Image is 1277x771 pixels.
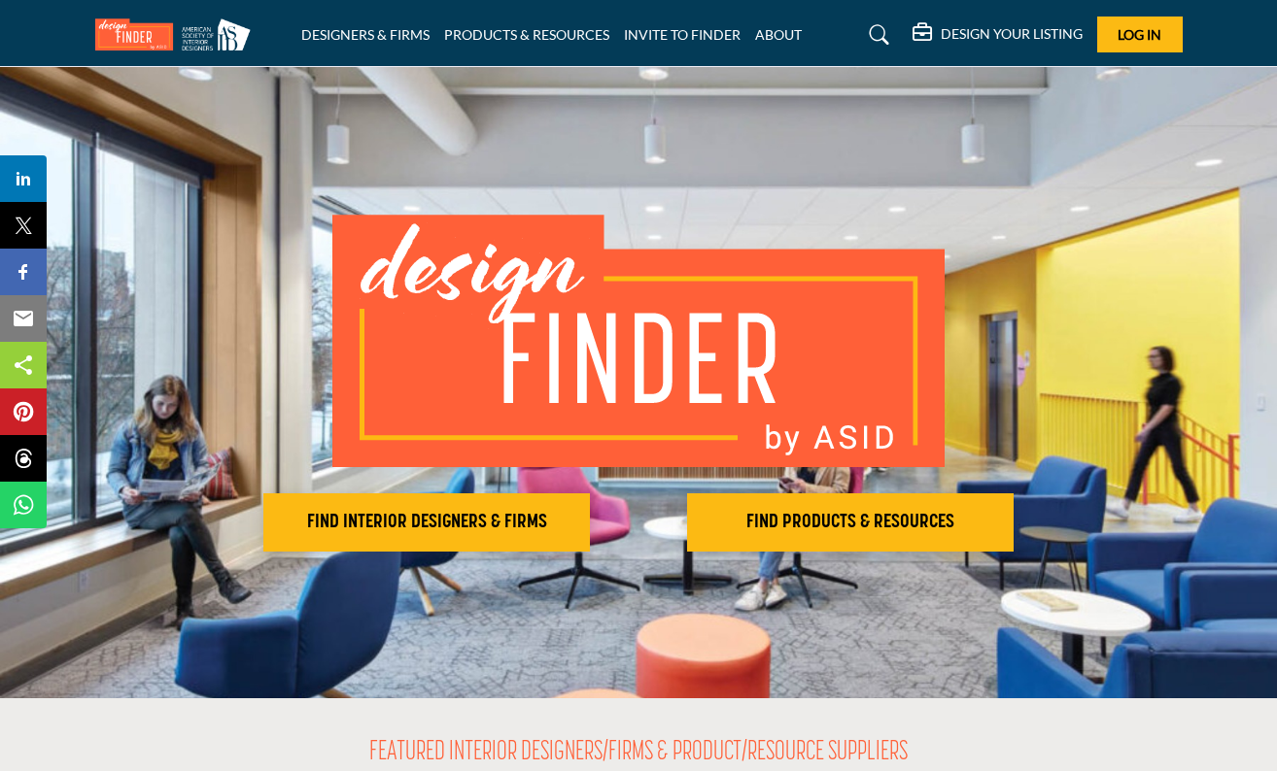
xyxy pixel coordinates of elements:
[269,511,584,534] h2: FIND INTERIOR DESIGNERS & FIRMS
[850,19,902,50] a: Search
[693,511,1008,534] h2: FIND PRODUCTS & RESOURCES
[263,493,590,552] button: FIND INTERIOR DESIGNERS & FIRMS
[1118,26,1161,43] span: Log In
[755,26,802,43] a: ABOUT
[301,26,430,43] a: DESIGNERS & FIRMS
[444,26,609,43] a: PRODUCTS & RESOURCES
[687,493,1014,552] button: FIND PRODUCTS & RESOURCES
[1097,17,1183,52] button: Log In
[95,18,260,50] img: Site Logo
[913,23,1083,47] div: DESIGN YOUR LISTING
[332,215,945,467] img: image
[941,25,1083,43] h5: DESIGN YOUR LISTING
[624,26,741,43] a: INVITE TO FINDER
[369,737,908,770] h2: FEATURED INTERIOR DESIGNERS/FIRMS & PRODUCT/RESOURCE SUPPLIERS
